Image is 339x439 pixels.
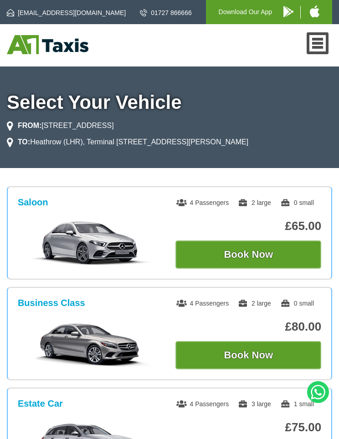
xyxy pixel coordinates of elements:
[307,32,329,54] a: Nav
[7,8,126,17] a: [EMAIL_ADDRESS][DOMAIN_NAME]
[18,122,41,129] strong: FROM:
[238,300,271,307] span: 2 large
[22,220,159,266] img: Saloon
[140,8,192,17] a: 01727 866666
[280,199,314,206] span: 0 small
[238,199,271,206] span: 2 large
[238,400,271,408] span: 3 large
[18,298,85,308] h3: Business Class
[310,5,319,17] img: A1 Taxis iPhone App
[18,138,30,146] strong: TO:
[7,35,88,54] img: A1 Taxis St Albans LTD
[175,320,321,334] p: £80.00
[176,199,229,206] span: 4 Passengers
[175,219,321,233] p: £65.00
[280,300,314,307] span: 0 small
[280,400,314,408] span: 1 small
[7,120,114,131] li: [STREET_ADDRESS]
[176,300,229,307] span: 4 Passengers
[219,6,272,18] p: Download Our App
[176,400,229,408] span: 4 Passengers
[22,321,159,367] img: Business Class
[175,341,321,369] button: Book Now
[7,92,332,113] h1: Select Your Vehicle
[7,137,248,148] li: Heathrow (LHR), Terminal [STREET_ADDRESS][PERSON_NAME]
[18,398,63,409] h3: Estate Car
[175,240,321,269] button: Book Now
[18,197,48,208] h3: Saloon
[283,6,293,17] img: A1 Taxis Android App
[175,420,321,434] p: £75.00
